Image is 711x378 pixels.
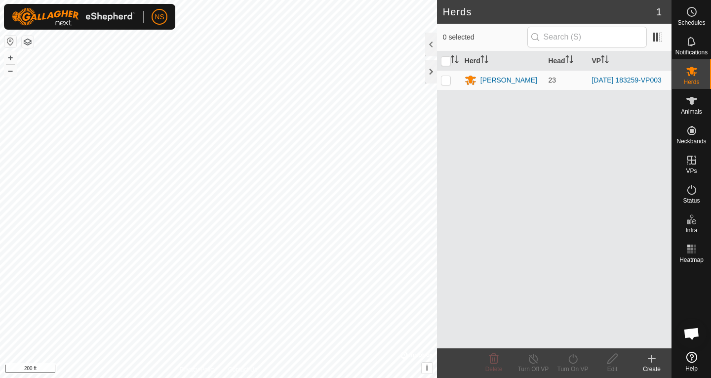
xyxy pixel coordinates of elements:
input: Search (S) [527,27,647,47]
p-sorticon: Activate to sort [480,57,488,65]
th: Herd [461,51,545,71]
div: Turn Off VP [513,365,553,374]
img: Gallagher Logo [12,8,135,26]
div: Edit [592,365,632,374]
span: NS [155,12,164,22]
span: Status [683,198,700,204]
span: i [426,364,428,372]
th: VP [588,51,671,71]
div: Open chat [677,319,707,348]
button: Map Layers [22,36,34,48]
a: Privacy Policy [179,365,216,374]
p-sorticon: Activate to sort [601,57,609,65]
a: [DATE] 183259-VP003 [592,76,661,84]
span: VPs [686,168,697,174]
span: 1 [656,4,662,19]
span: Help [685,366,698,372]
button: i [422,363,433,374]
div: Turn On VP [553,365,592,374]
span: 0 selected [443,32,527,42]
span: Neckbands [676,138,706,144]
span: Delete [485,366,503,373]
button: Reset Map [4,36,16,47]
button: + [4,52,16,64]
div: [PERSON_NAME] [480,75,537,85]
button: – [4,65,16,77]
th: Head [544,51,588,71]
span: Herds [683,79,699,85]
p-sorticon: Activate to sort [451,57,459,65]
a: Contact Us [228,365,257,374]
span: Schedules [677,20,705,26]
a: Help [672,348,711,376]
h2: Herds [443,6,656,18]
div: Create [632,365,671,374]
span: 23 [548,76,556,84]
span: Animals [681,109,702,115]
span: Notifications [675,49,708,55]
p-sorticon: Activate to sort [565,57,573,65]
span: Heatmap [679,257,704,263]
span: Infra [685,227,697,233]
